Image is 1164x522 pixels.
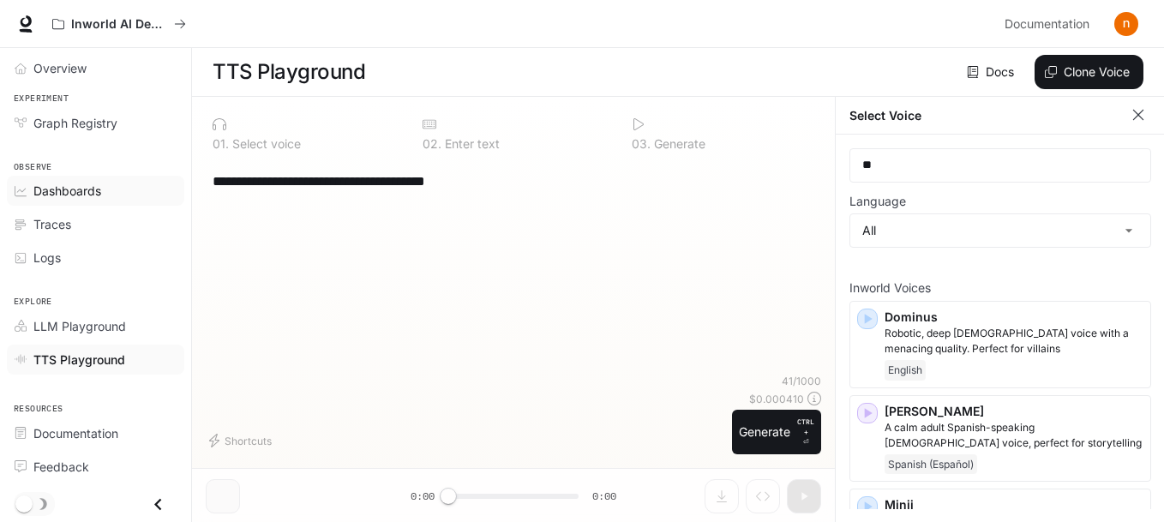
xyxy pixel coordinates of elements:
[15,494,33,513] span: Dark mode toggle
[885,403,1143,420] p: [PERSON_NAME]
[797,417,814,447] p: ⏎
[229,138,301,150] p: Select voice
[33,182,101,200] span: Dashboards
[850,214,1150,247] div: All
[651,138,705,150] p: Generate
[963,55,1021,89] a: Docs
[885,326,1143,357] p: Robotic, deep male voice with a menacing quality. Perfect for villains
[33,424,118,442] span: Documentation
[213,138,229,150] p: 0 1 .
[33,114,117,132] span: Graph Registry
[7,243,184,273] a: Logs
[1035,55,1143,89] button: Clone Voice
[33,249,61,267] span: Logs
[33,351,125,369] span: TTS Playground
[885,454,977,475] span: Spanish (Español)
[139,487,177,522] button: Close drawer
[33,59,87,77] span: Overview
[45,7,194,41] button: All workspaces
[732,410,821,454] button: GenerateCTRL +⏎
[7,53,184,83] a: Overview
[885,309,1143,326] p: Dominus
[7,452,184,482] a: Feedback
[7,418,184,448] a: Documentation
[33,215,71,233] span: Traces
[1005,14,1089,35] span: Documentation
[7,311,184,341] a: LLM Playground
[1109,7,1143,41] button: User avatar
[423,138,441,150] p: 0 2 .
[441,138,500,150] p: Enter text
[33,317,126,335] span: LLM Playground
[885,420,1143,451] p: A calm adult Spanish-speaking male voice, perfect for storytelling
[213,55,365,89] h1: TTS Playground
[206,427,279,454] button: Shortcuts
[7,176,184,206] a: Dashboards
[797,417,814,437] p: CTRL +
[7,345,184,375] a: TTS Playground
[632,138,651,150] p: 0 3 .
[885,496,1143,513] p: Minji
[849,195,906,207] p: Language
[33,458,89,476] span: Feedback
[998,7,1102,41] a: Documentation
[849,282,1151,294] p: Inworld Voices
[7,108,184,138] a: Graph Registry
[7,209,184,239] a: Traces
[1114,12,1138,36] img: User avatar
[71,17,167,32] p: Inworld AI Demos
[885,360,926,381] span: English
